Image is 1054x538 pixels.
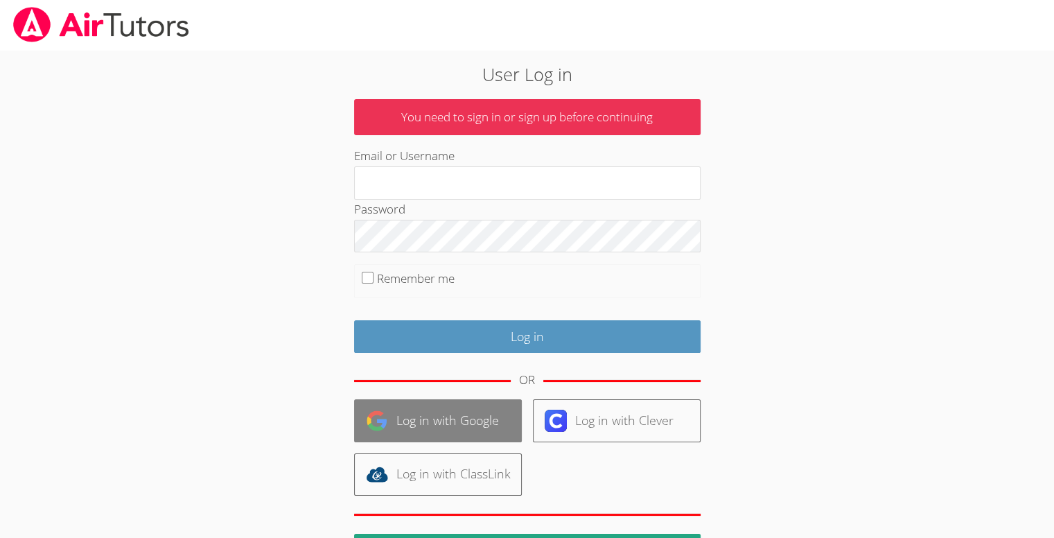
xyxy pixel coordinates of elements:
p: You need to sign in or sign up before continuing [354,99,701,136]
img: classlink-logo-d6bb404cc1216ec64c9a2012d9dc4662098be43eaf13dc465df04b49fa7ab582.svg [366,463,388,485]
a: Log in with ClassLink [354,453,522,496]
h2: User Log in [243,61,811,87]
label: Remember me [377,270,455,286]
label: Email or Username [354,148,455,164]
img: airtutors_banner-c4298cdbf04f3fff15de1276eac7730deb9818008684d7c2e4769d2f7ddbe033.png [12,7,191,42]
div: OR [519,370,535,390]
a: Log in with Clever [533,399,701,442]
a: Log in with Google [354,399,522,442]
label: Password [354,201,405,217]
input: Log in [354,320,701,353]
img: clever-logo-6eab21bc6e7a338710f1a6ff85c0baf02591cd810cc4098c63d3a4b26e2feb20.svg [545,410,567,432]
img: google-logo-50288ca7cdecda66e5e0955fdab243c47b7ad437acaf1139b6f446037453330a.svg [366,410,388,432]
